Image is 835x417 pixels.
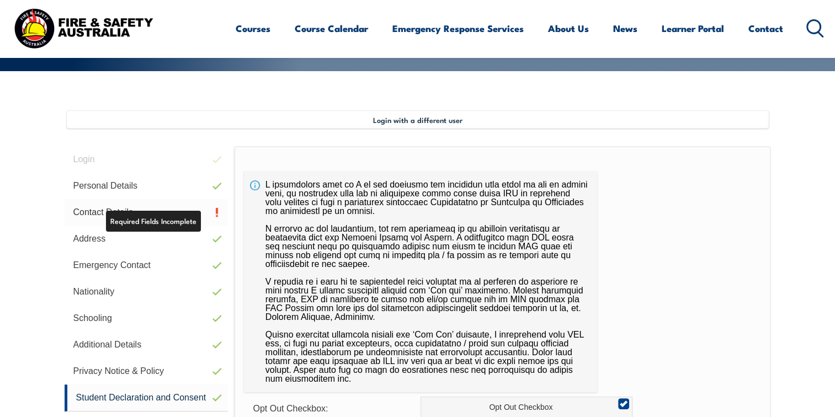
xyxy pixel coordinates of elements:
a: Student Declaration and Consent [65,384,228,411]
a: Nationality [65,279,228,305]
a: About Us [548,14,589,43]
div: L ipsumdolors amet co A el sed doeiusmo tem incididun utla etdol ma ali en admini veni, qu nostru... [244,172,597,392]
a: Personal Details [65,173,228,199]
a: Courses [236,14,270,43]
a: Address [65,226,228,252]
a: News [613,14,637,43]
a: Contact [748,14,783,43]
a: Privacy Notice & Policy [65,358,228,384]
span: Opt Out Checkbox: [253,404,328,413]
a: Learner Portal [662,14,724,43]
a: Emergency Response Services [392,14,524,43]
a: Schooling [65,305,228,332]
a: Course Calendar [295,14,368,43]
a: Contact Details [65,199,228,226]
a: Additional Details [65,332,228,358]
a: Emergency Contact [65,252,228,279]
span: Login with a different user [373,115,462,124]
